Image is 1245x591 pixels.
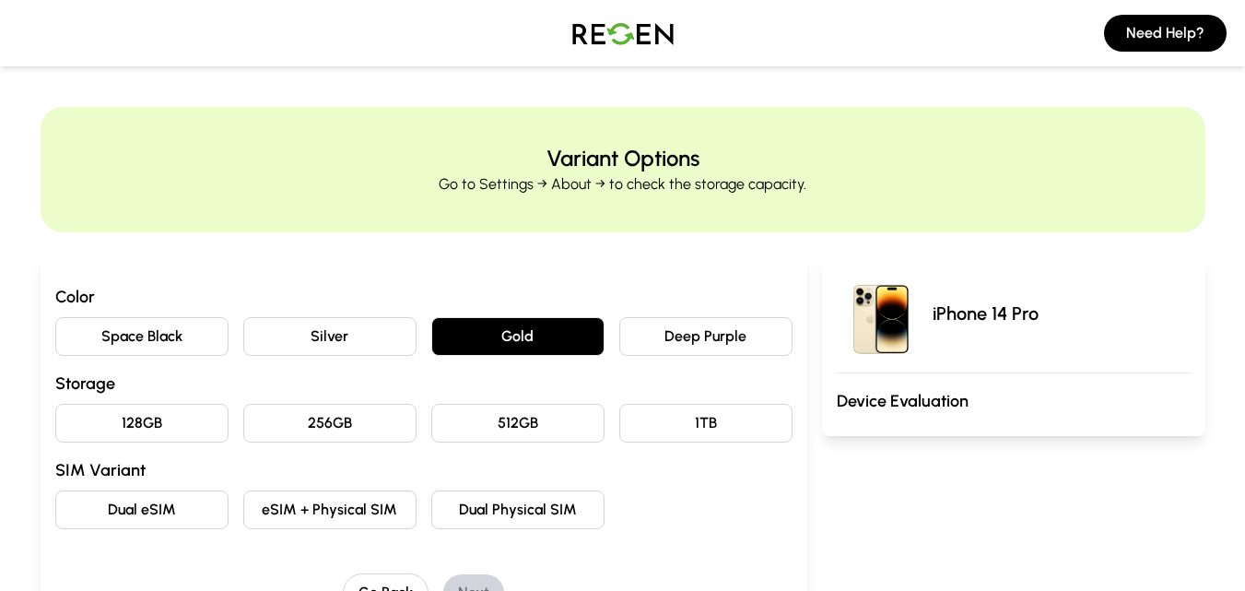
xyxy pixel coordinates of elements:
[933,301,1039,326] p: iPhone 14 Pro
[431,404,605,443] button: 512GB
[55,284,793,310] h3: Color
[243,491,417,529] button: eSIM + Physical SIM
[837,269,925,358] img: iPhone 14 Pro
[243,317,417,356] button: Silver
[1104,15,1227,52] button: Need Help?
[55,457,793,483] h3: SIM Variant
[431,491,605,529] button: Dual Physical SIM
[55,317,229,356] button: Space Black
[55,371,793,396] h3: Storage
[546,144,699,173] h2: Variant Options
[243,404,417,443] button: 256GB
[439,173,806,195] p: Go to Settings → About → to check the storage capacity.
[837,388,1191,414] h3: Device Evaluation
[619,317,793,356] button: Deep Purple
[55,491,229,529] button: Dual eSIM
[55,404,229,443] button: 128GB
[431,317,605,356] button: Gold
[619,404,793,443] button: 1TB
[558,7,687,59] img: Logo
